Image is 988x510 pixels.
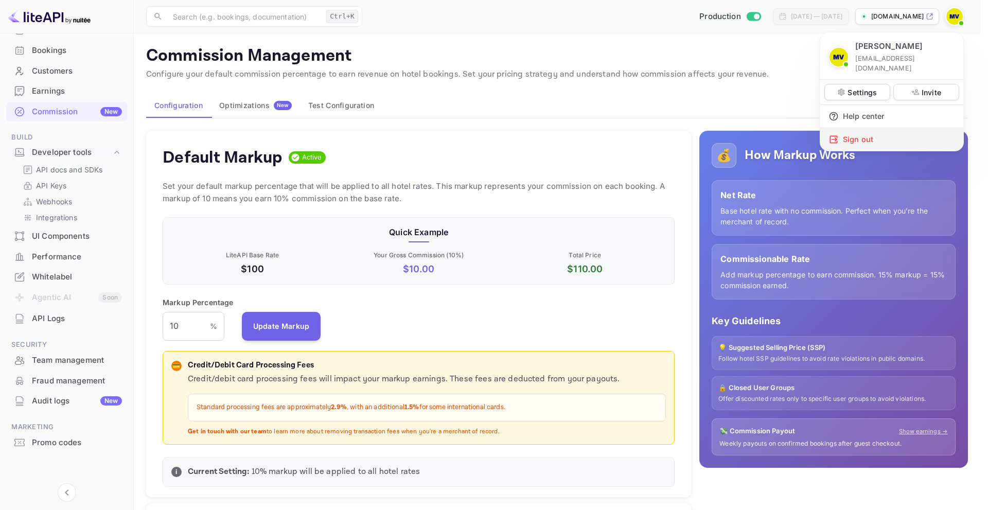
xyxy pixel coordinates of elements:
p: Invite [922,87,941,98]
p: [PERSON_NAME] [855,41,923,52]
p: Settings [848,87,877,98]
div: Sign out [820,128,963,151]
div: Help center [820,105,963,128]
p: [EMAIL_ADDRESS][DOMAIN_NAME] [855,54,955,73]
img: Michael Vogt [830,48,848,66]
